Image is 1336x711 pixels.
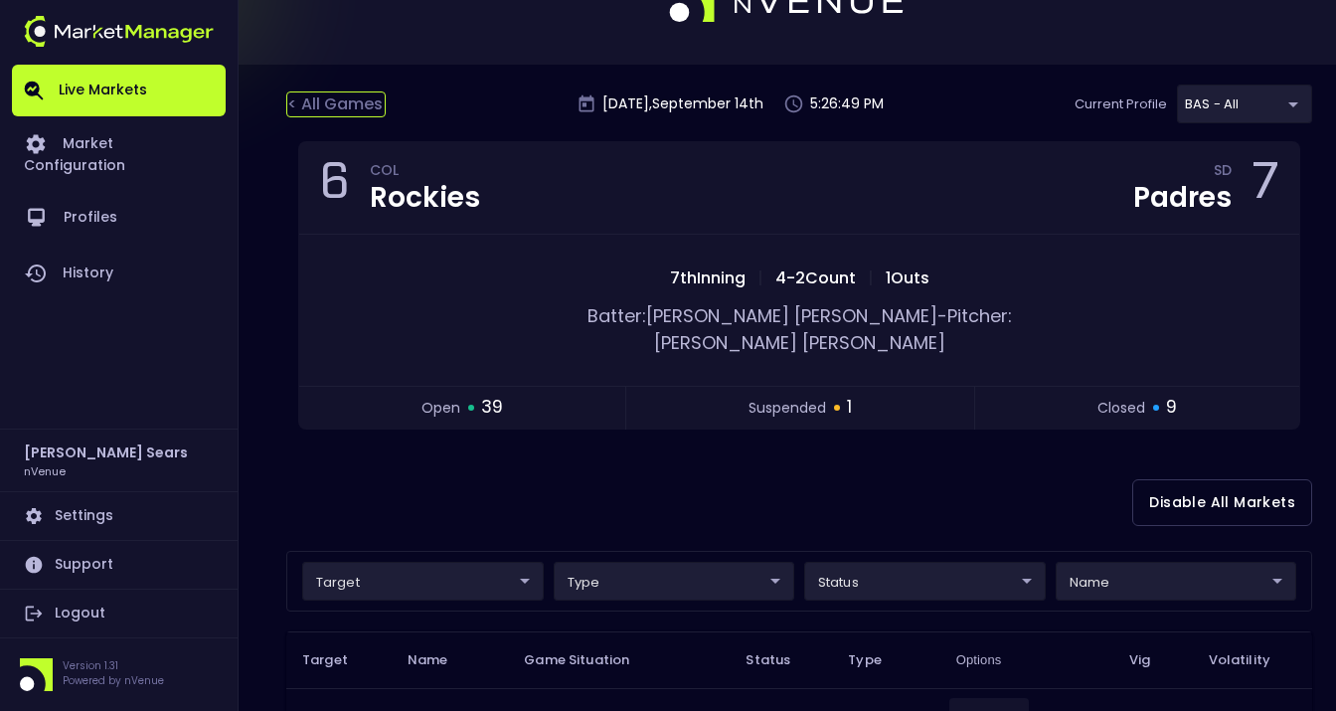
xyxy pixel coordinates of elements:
div: COL [370,165,480,181]
span: | [751,267,769,289]
span: suspended [749,398,826,419]
div: Rockies [370,184,480,212]
span: - [937,303,947,328]
div: target [554,562,795,601]
div: Padres [1133,184,1232,212]
th: Options [940,631,1113,688]
div: 6 [319,158,350,218]
a: Market Configuration [12,116,226,190]
h3: nVenue [24,463,66,478]
a: Support [12,541,226,589]
span: 39 [481,395,503,421]
p: Powered by nVenue [63,673,164,688]
div: target [804,562,1046,601]
div: Version 1.31Powered by nVenue [12,658,226,691]
span: Target [302,651,374,669]
span: closed [1097,398,1145,419]
span: Batter: [PERSON_NAME] [PERSON_NAME] [587,303,937,328]
div: target [302,562,544,601]
p: Current Profile [1075,94,1167,114]
img: logo [24,16,214,47]
a: Settings [12,492,226,540]
span: 1 [847,395,852,421]
span: Name [408,651,474,669]
div: target [1177,85,1312,123]
span: 4 - 2 Count [769,267,862,289]
span: 9 [1166,395,1177,421]
span: Status [746,651,816,669]
div: < All Games [286,91,386,117]
span: Volatility [1209,651,1296,669]
span: Game Situation [524,651,655,669]
a: Live Markets [12,65,226,116]
div: target [1056,562,1297,601]
a: History [12,246,226,301]
a: Logout [12,590,226,637]
span: 1 Outs [880,267,935,289]
span: Type [848,651,908,669]
h2: [PERSON_NAME] Sears [24,442,188,463]
button: Disable All Markets [1132,479,1312,526]
div: 7 [1252,158,1279,218]
span: Vig [1129,651,1176,669]
div: SD [1214,165,1232,181]
span: 7th Inning [664,267,751,289]
p: [DATE] , September 14 th [602,93,763,114]
p: 5:26:49 PM [810,93,884,114]
p: Version 1.31 [63,658,164,673]
a: Profiles [12,190,226,246]
span: open [421,398,460,419]
span: | [862,267,880,289]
